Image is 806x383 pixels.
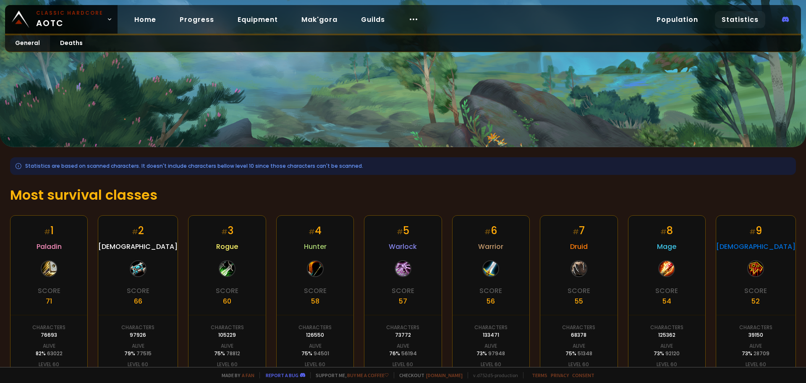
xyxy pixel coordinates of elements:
div: 8 [660,223,673,238]
span: 94501 [314,350,329,357]
div: 55 [575,296,583,306]
small: # [397,227,403,237]
div: 7 [573,223,585,238]
a: Statistics [715,11,765,28]
div: Level 60 [746,361,766,368]
div: 76 % [389,350,417,357]
a: a fan [242,372,254,378]
a: Home [128,11,163,28]
div: Score [744,285,767,296]
div: Level 60 [217,361,238,368]
div: Level 60 [39,361,59,368]
a: Deaths [50,35,93,52]
small: # [749,227,756,237]
div: Score [127,285,149,296]
div: Score [392,285,414,296]
a: Equipment [231,11,285,28]
span: Hunter [304,241,327,252]
div: Level 60 [568,361,589,368]
div: Level 60 [481,361,501,368]
div: Score [568,285,590,296]
div: 97926 [130,331,146,339]
small: # [573,227,579,237]
span: [DEMOGRAPHIC_DATA] [716,241,796,252]
div: 76693 [41,331,57,339]
div: Alive [573,342,585,350]
span: Rogue [216,241,238,252]
div: Level 60 [128,361,148,368]
div: 54 [662,296,671,306]
span: 28709 [754,350,769,357]
div: Characters [121,324,154,331]
div: 2 [132,223,144,238]
div: Alive [309,342,322,350]
div: Alive [484,342,497,350]
div: Level 60 [305,361,325,368]
span: Warrior [478,241,503,252]
small: # [221,227,228,237]
span: Made by [217,372,254,378]
div: Alive [397,342,409,350]
span: 56194 [401,350,417,357]
span: Paladin [37,241,62,252]
div: 73 % [476,350,505,357]
div: Characters [739,324,772,331]
h1: Most survival classes [10,185,796,205]
span: Warlock [389,241,417,252]
span: 92120 [665,350,680,357]
div: Score [216,285,238,296]
div: Score [38,285,60,296]
span: 63022 [47,350,63,357]
div: Characters [298,324,332,331]
a: Consent [572,372,594,378]
span: [DEMOGRAPHIC_DATA] [98,241,178,252]
span: Druid [570,241,588,252]
div: Alive [43,342,55,350]
div: 56 [487,296,495,306]
div: Level 60 [657,361,677,368]
div: Characters [386,324,419,331]
div: 73772 [395,331,411,339]
div: Characters [562,324,595,331]
small: # [484,227,491,237]
span: Support me, [310,372,389,378]
small: Classic Hardcore [36,9,103,17]
a: Terms [532,372,547,378]
small: # [309,227,315,237]
a: Guilds [354,11,392,28]
a: Report a bug [266,372,298,378]
div: 1 [44,223,54,238]
small: # [44,227,50,237]
span: Mage [657,241,676,252]
div: 6 [484,223,497,238]
div: 3 [221,223,233,238]
div: Alive [660,342,673,350]
span: AOTC [36,9,103,29]
div: Characters [211,324,244,331]
div: Characters [32,324,65,331]
div: Score [655,285,678,296]
a: [DOMAIN_NAME] [426,372,463,378]
div: 133471 [483,331,499,339]
span: 78812 [226,350,240,357]
div: Score [479,285,502,296]
div: 75 % [214,350,240,357]
a: General [5,35,50,52]
div: 39150 [748,331,763,339]
span: v. d752d5 - production [468,372,518,378]
div: Characters [474,324,508,331]
div: 75 % [565,350,592,357]
div: 9 [749,223,762,238]
div: Alive [749,342,762,350]
span: 77515 [136,350,152,357]
div: 126550 [306,331,324,339]
small: # [132,227,138,237]
div: Level 60 [393,361,413,368]
div: 4 [309,223,322,238]
div: 125362 [658,331,675,339]
span: 97948 [488,350,505,357]
div: 73 % [654,350,680,357]
small: # [660,227,667,237]
div: 105229 [218,331,236,339]
div: 79 % [124,350,152,357]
